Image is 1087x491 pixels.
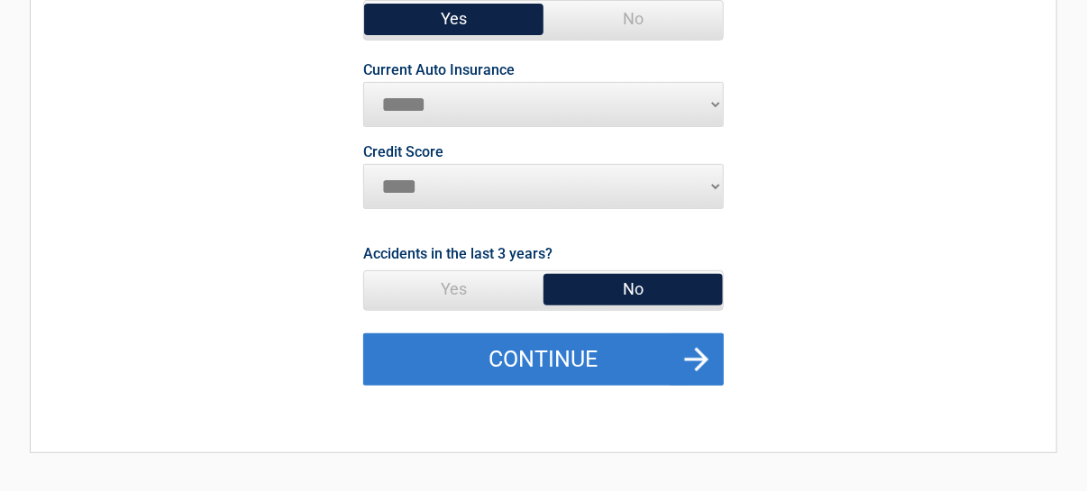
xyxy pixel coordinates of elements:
label: Accidents in the last 3 years? [363,241,553,266]
span: No [543,1,723,37]
label: Credit Score [363,145,443,159]
button: Continue [363,333,724,386]
label: Current Auto Insurance [363,63,515,77]
span: Yes [364,271,543,307]
span: No [543,271,723,307]
span: Yes [364,1,543,37]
